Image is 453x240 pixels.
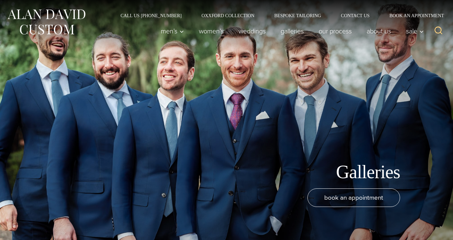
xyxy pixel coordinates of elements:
[7,7,86,37] img: Alan David Custom
[324,193,383,202] span: book an appointment
[380,13,446,18] a: Book an Appointment
[111,13,192,18] a: Call Us [PHONE_NUMBER]
[231,24,273,38] a: weddings
[161,28,184,34] span: Men’s
[154,24,428,38] nav: Primary Navigation
[406,28,424,34] span: Sale
[359,24,399,38] a: About Us
[311,24,359,38] a: Our Process
[331,13,380,18] a: Contact Us
[192,13,264,18] a: Oxxford Collection
[430,23,446,39] button: View Search Form
[336,161,400,183] h1: Galleries
[307,188,400,207] a: book an appointment
[273,24,311,38] a: Galleries
[264,13,331,18] a: Bespoke Tailoring
[111,13,446,18] nav: Secondary Navigation
[192,24,231,38] a: Women’s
